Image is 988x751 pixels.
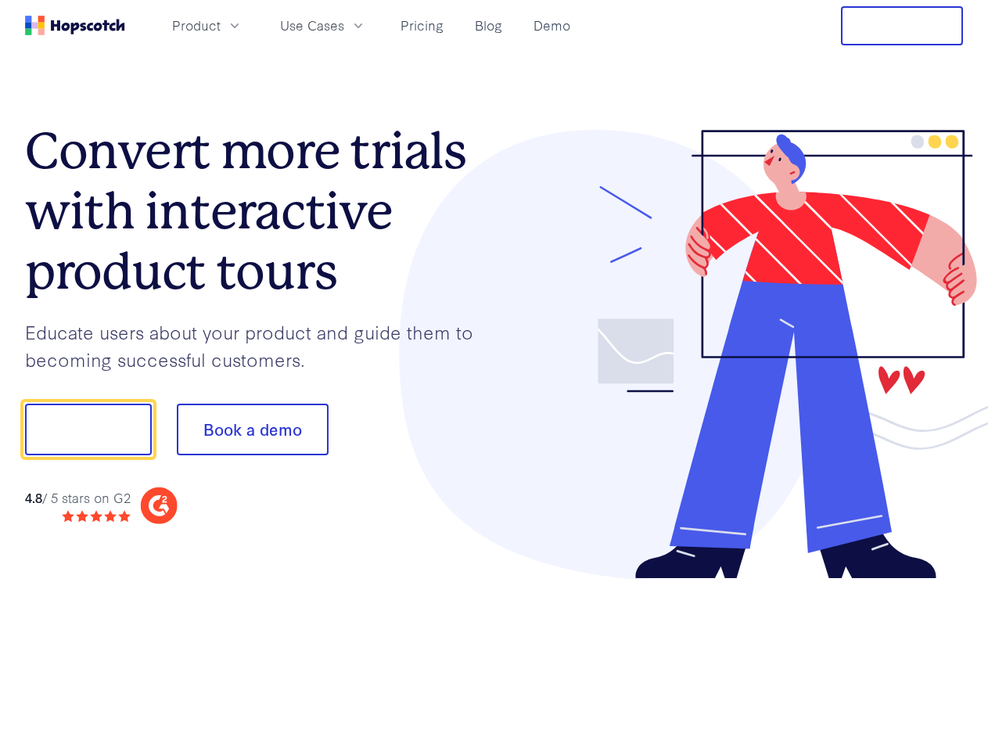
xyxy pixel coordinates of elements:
button: Use Cases [271,13,375,38]
div: / 5 stars on G2 [25,488,131,508]
a: Pricing [394,13,450,38]
a: Home [25,16,125,35]
a: Blog [469,13,508,38]
button: Book a demo [177,404,329,455]
span: Product [172,16,221,35]
span: Use Cases [280,16,344,35]
button: Free Trial [841,6,963,45]
button: Show me! [25,404,152,455]
a: Demo [527,13,577,38]
strong: 4.8 [25,488,42,506]
h1: Convert more trials with interactive product tours [25,121,494,301]
button: Product [163,13,252,38]
p: Educate users about your product and guide them to becoming successful customers. [25,318,494,372]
